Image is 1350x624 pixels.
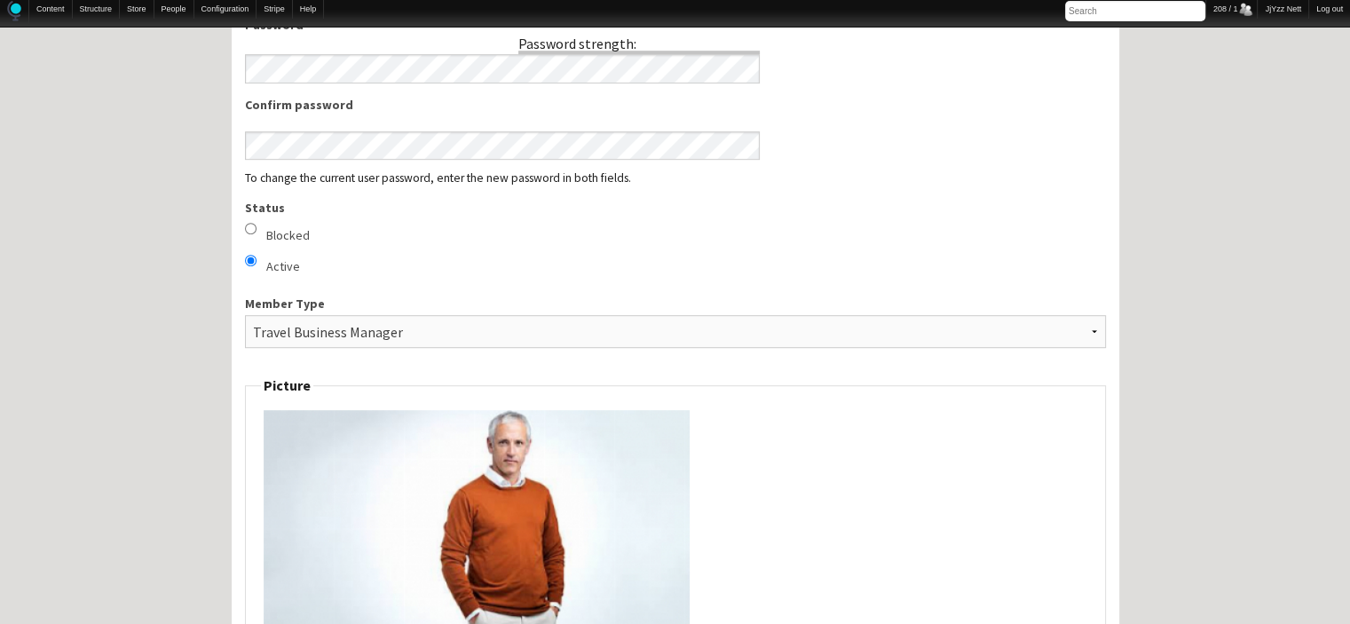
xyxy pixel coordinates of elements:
label: Confirm password [245,96,761,115]
div: Password strength: [518,35,636,52]
label: Member Type [245,295,1106,313]
img: Home [7,1,21,21]
input: Search [1065,1,1205,21]
label: Status [245,199,1106,217]
label: Active [266,257,300,276]
label: Blocked [266,226,310,245]
div: To change the current user password, enter the new password in both fields. [245,172,1106,185]
span: Picture [264,376,311,394]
